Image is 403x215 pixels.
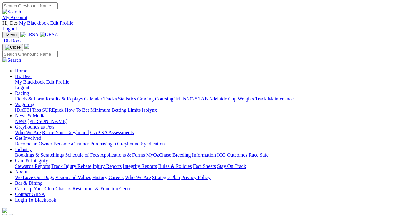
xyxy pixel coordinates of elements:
[15,186,401,192] div: Bar & Dining
[137,96,154,101] a: Grading
[15,175,54,180] a: We Love Our Dogs
[2,26,17,31] a: Logout
[15,124,54,129] a: Greyhounds as Pets
[15,74,30,79] span: Hi, Des
[2,32,19,38] button: Toggle navigation
[15,192,45,197] a: Contact GRSA
[15,175,401,180] div: About
[19,20,49,26] a: My Blackbook
[248,152,268,158] a: Race Safe
[15,141,52,146] a: Become an Owner
[15,85,29,90] a: Logout
[255,96,294,101] a: Track Maintenance
[92,164,122,169] a: Injury Reports
[90,130,134,135] a: GAP SA Assessments
[42,130,89,135] a: Retire Your Greyhound
[2,9,21,15] img: Search
[6,32,17,37] span: Menu
[238,96,254,101] a: Weights
[15,113,46,118] a: News & Media
[155,96,173,101] a: Coursing
[5,45,21,50] img: Close
[152,175,180,180] a: Strategic Plan
[90,107,141,113] a: Minimum Betting Limits
[15,197,56,203] a: Login To Blackbook
[15,119,26,124] a: News
[2,57,21,63] img: Search
[193,164,216,169] a: Fact Sheets
[125,175,151,180] a: Who We Are
[15,79,401,90] div: Hi, Des
[15,158,48,163] a: Care & Integrity
[92,175,107,180] a: History
[15,107,401,113] div: Wagering
[103,96,117,101] a: Tracks
[118,96,136,101] a: Statistics
[50,20,73,26] a: Edit Profile
[15,79,45,85] a: My Blackbook
[15,152,401,158] div: Industry
[55,175,91,180] a: Vision and Values
[15,119,401,124] div: News & Media
[172,152,216,158] a: Breeding Information
[174,96,186,101] a: Trials
[46,79,69,85] a: Edit Profile
[90,141,140,146] a: Purchasing a Greyhound
[2,38,22,43] a: BlkBook
[15,130,41,135] a: Who We Are
[15,180,42,186] a: Bar & Dining
[51,164,91,169] a: Track Injury Rebate
[2,51,58,57] input: Search
[15,147,32,152] a: Industry
[15,107,41,113] a: [DATE] Tips
[217,164,246,169] a: Stay On Track
[141,141,165,146] a: Syndication
[15,130,401,135] div: Greyhounds as Pets
[146,152,171,158] a: MyOzChase
[20,32,39,37] img: GRSA
[2,20,401,32] div: My Account
[15,102,34,107] a: Wagering
[15,152,64,158] a: Bookings & Scratchings
[2,2,58,9] input: Search
[84,96,102,101] a: Calendar
[15,164,401,169] div: Care & Integrity
[217,152,247,158] a: ICG Outcomes
[142,107,157,113] a: Isolynx
[27,119,67,124] a: [PERSON_NAME]
[187,96,236,101] a: 2025 TAB Adelaide Cup
[108,175,124,180] a: Careers
[181,175,211,180] a: Privacy Policy
[65,107,89,113] a: How To Bet
[2,44,23,51] button: Toggle navigation
[40,32,58,37] img: GRSA
[15,135,41,141] a: Get Involved
[53,141,89,146] a: Become a Trainer
[4,38,22,43] span: BlkBook
[2,208,7,213] img: logo-grsa-white.png
[15,96,401,102] div: Racing
[42,107,63,113] a: SUREpick
[55,186,132,191] a: Chasers Restaurant & Function Centre
[2,15,27,20] a: My Account
[15,68,27,73] a: Home
[15,74,32,79] a: Hi, Des
[65,152,99,158] a: Schedule of Fees
[15,90,29,96] a: Racing
[15,141,401,147] div: Get Involved
[46,96,83,101] a: Results & Replays
[15,96,44,101] a: Fields & Form
[100,152,145,158] a: Applications & Forms
[123,164,157,169] a: Integrity Reports
[15,186,54,191] a: Cash Up Your Club
[24,44,29,49] img: logo-grsa-white.png
[15,169,27,174] a: About
[15,164,50,169] a: Stewards Reports
[2,20,18,26] span: Hi, Des
[158,164,192,169] a: Rules & Policies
